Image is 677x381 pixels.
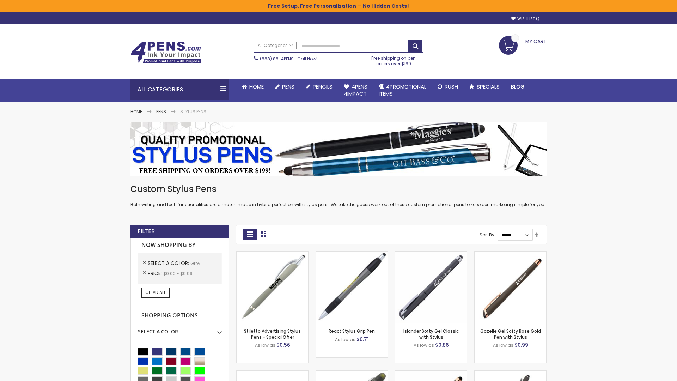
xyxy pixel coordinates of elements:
a: All Categories [254,40,297,52]
span: $0.00 - $9.99 [163,271,193,277]
a: Pencils [300,79,338,95]
img: Islander Softy Gel Classic with Stylus-Grey [395,252,467,323]
span: $0.86 [435,341,449,349]
a: Cyber Stylus 0.7mm Fine Point Gel Grip Pen-Grey [237,370,308,376]
a: Souvenir® Jalan Highlighter Stylus Pen Combo-Grey [316,370,388,376]
span: As low as [414,342,434,348]
a: Pens [156,109,166,115]
a: (888) 88-4PENS [260,56,294,62]
a: Specials [464,79,505,95]
a: Pens [269,79,300,95]
div: Free shipping on pen orders over $199 [364,53,423,67]
span: As low as [335,337,355,343]
span: Pens [282,83,294,90]
div: All Categories [130,79,229,100]
img: Gazelle Gel Softy Rose Gold Pen with Stylus-Grey [475,252,546,323]
strong: Shopping Options [138,308,222,323]
span: Specials [477,83,500,90]
span: Rush [445,83,458,90]
span: 4PROMOTIONAL ITEMS [379,83,426,97]
img: Stylus Pens [130,122,547,176]
span: $0.56 [276,341,290,349]
a: Gazelle Gel Softy Rose Gold Pen with Stylus [480,328,541,340]
a: Islander Softy Gel Classic with Stylus [403,328,459,340]
span: Clear All [145,289,166,295]
a: Wishlist [511,16,539,22]
strong: Stylus Pens [180,109,206,115]
a: Clear All [141,288,170,297]
a: Gazelle Gel Softy Rose Gold Pen with Stylus-Grey [475,251,546,257]
span: - Call Now! [260,56,317,62]
a: 4Pens4impact [338,79,373,102]
a: Home [130,109,142,115]
span: Select A Color [148,260,190,267]
a: Home [236,79,269,95]
a: Islander Softy Rose Gold Gel Pen with Stylus-Grey [395,370,467,376]
img: Stiletto Advertising Stylus Pens-Grey [237,252,308,323]
a: Blog [505,79,530,95]
a: React Stylus Grip Pen-Grey [316,251,388,257]
img: React Stylus Grip Pen-Grey [316,252,388,323]
label: Sort By [480,232,494,238]
a: Islander Softy Gel Classic with Stylus-Grey [395,251,467,257]
a: 4PROMOTIONALITEMS [373,79,432,102]
a: Rush [432,79,464,95]
img: 4Pens Custom Pens and Promotional Products [130,41,201,64]
span: Home [249,83,264,90]
strong: Grid [243,229,257,240]
a: Custom Soft Touch® Metal Pens with Stylus-Grey [475,370,546,376]
span: All Categories [258,43,293,48]
span: Grey [190,260,200,266]
a: React Stylus Grip Pen [329,328,375,334]
span: Pencils [313,83,333,90]
a: Stiletto Advertising Stylus Pens - Special Offer [244,328,301,340]
span: $0.99 [514,341,528,349]
strong: Filter [138,228,155,235]
a: Stiletto Advertising Stylus Pens-Grey [237,251,308,257]
span: $0.71 [356,336,369,343]
span: As low as [493,342,513,348]
div: Select A Color [138,323,222,335]
span: 4Pens 4impact [344,83,367,97]
div: Both writing and tech functionalities are a match made in hybrid perfection with stylus pens. We ... [130,183,547,208]
span: Price [148,270,163,277]
span: Blog [511,83,525,90]
span: As low as [255,342,275,348]
h1: Custom Stylus Pens [130,183,547,195]
strong: Now Shopping by [138,238,222,253]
